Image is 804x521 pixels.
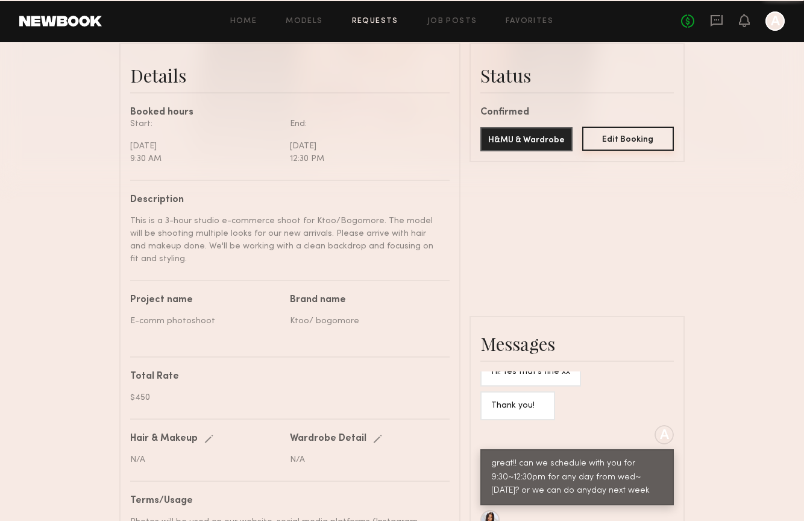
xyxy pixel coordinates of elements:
[480,332,674,356] div: Messages
[230,17,257,25] a: Home
[290,118,441,130] div: End:
[130,215,441,265] div: This is a 3-hour studio e-commerce shoot for Ktoo/Bogomore. The model will be shooting multiple l...
[130,372,441,382] div: Total Rate
[130,140,281,153] div: [DATE]
[491,399,544,413] div: Thank you!
[290,140,441,153] div: [DATE]
[491,457,663,499] div: great!! can we schedule with you for 9:30~12:30pm for any day from wed~[DATE]? or we can do anyda...
[130,195,441,205] div: Description
[480,108,674,118] div: Confirmed
[290,153,441,165] div: 12:30 PM
[130,108,450,118] div: Booked hours
[352,17,398,25] a: Requests
[130,496,441,506] div: Terms/Usage
[506,17,553,25] a: Favorites
[130,153,281,165] div: 9:30 AM
[290,315,441,327] div: Ktoo/ bogomore
[290,295,441,305] div: Brand name
[130,434,198,444] div: Hair & Makeup
[130,315,281,327] div: E-comm photoshoot
[130,63,450,87] div: Details
[491,365,570,379] div: Hi! Yes that’s fine xx
[130,391,441,404] div: $450
[427,17,477,25] a: Job Posts
[582,127,674,151] button: Edit Booking
[765,11,785,31] a: A
[286,17,322,25] a: Models
[290,434,366,444] div: Wardrobe Detail
[130,453,281,466] div: N/A
[290,453,441,466] div: N/A
[130,295,281,305] div: Project name
[480,63,674,87] div: Status
[130,118,281,130] div: Start:
[480,127,573,151] button: H&MU & Wardrobe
